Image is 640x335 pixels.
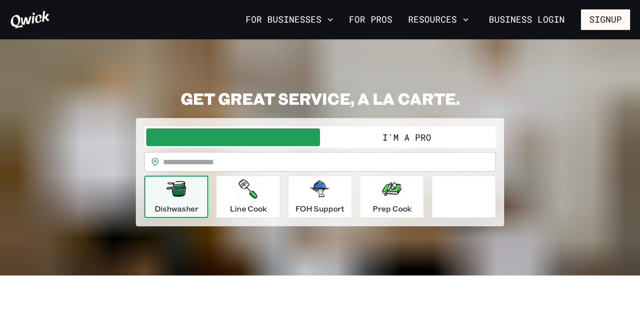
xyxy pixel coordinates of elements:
[320,128,494,146] button: I'm a Pro
[404,11,473,28] button: Resources
[288,176,352,218] button: FOH Support
[146,128,320,146] button: I'm a Business
[242,11,337,28] button: For Businesses
[480,9,573,30] a: Business Login
[136,89,504,108] h2: GET GREAT SERVICE, A LA CARTE.
[360,176,424,218] button: Prep Cook
[295,203,345,214] p: FOH Support
[373,203,412,214] p: Prep Cook
[155,203,198,214] p: Dishwasher
[216,176,280,218] button: Line Cook
[230,203,267,214] p: Line Cook
[345,11,396,28] a: For Pros
[581,9,630,30] button: Signup
[144,176,208,218] button: Dishwasher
